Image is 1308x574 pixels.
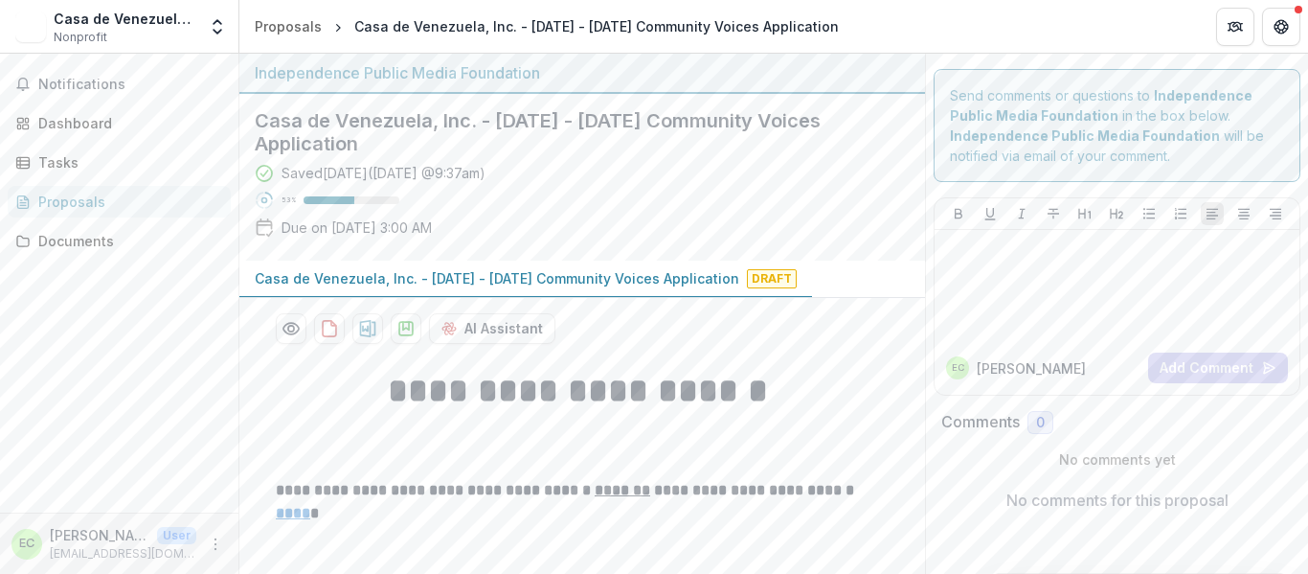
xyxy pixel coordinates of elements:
[19,538,34,550] div: Emilio Buitrago - Fundraising Committee
[747,269,797,288] span: Draft
[391,313,421,344] button: download-proposal
[1148,353,1288,383] button: Add Comment
[282,194,296,207] p: 53 %
[276,313,306,344] button: Preview 2706fa73-9b43-47a9-a31d-b352bc0b8747-0.pdf
[247,12,846,40] nav: breadcrumb
[1201,202,1224,225] button: Align Left
[1216,8,1254,46] button: Partners
[282,163,485,183] div: Saved [DATE] ( [DATE] @ 9:37am )
[1010,202,1033,225] button: Italicize
[1232,202,1255,225] button: Align Center
[941,413,1020,431] h2: Comments
[429,313,555,344] button: AI Assistant
[255,109,879,155] h2: Casa de Venezuela, Inc. - [DATE] - [DATE] Community Voices Application
[354,16,839,36] div: Casa de Venezuela, Inc. - [DATE] - [DATE] Community Voices Application
[1138,202,1161,225] button: Bullet List
[941,449,1293,470] p: No comments yet
[950,127,1220,144] strong: Independence Public Media Foundation
[8,107,231,139] a: Dashboard
[1264,202,1287,225] button: Align Right
[204,533,227,556] button: More
[54,29,107,46] span: Nonprofit
[1036,415,1045,431] span: 0
[977,358,1086,379] p: [PERSON_NAME]
[38,231,215,251] div: Documents
[934,69,1300,182] div: Send comments or questions to in the box below. will be notified via email of your comment.
[1169,202,1192,225] button: Ordered List
[8,225,231,257] a: Documents
[352,313,383,344] button: download-proposal
[255,268,739,288] p: Casa de Venezuela, Inc. - [DATE] - [DATE] Community Voices Application
[952,363,964,373] div: Emilio Buitrago - Fundraising Committee
[1073,202,1096,225] button: Heading 1
[1262,8,1300,46] button: Get Help
[15,11,46,42] img: Casa de Venezuela, Inc.
[255,61,910,84] div: Independence Public Media Foundation
[1042,202,1065,225] button: Strike
[8,186,231,218] a: Proposals
[1006,489,1229,512] p: No comments for this proposal
[947,202,970,225] button: Bold
[38,152,215,172] div: Tasks
[50,545,196,563] p: [EMAIL_ADDRESS][DOMAIN_NAME]
[8,147,231,178] a: Tasks
[1105,202,1128,225] button: Heading 2
[282,218,432,238] p: Due on [DATE] 3:00 AM
[314,313,345,344] button: download-proposal
[979,202,1002,225] button: Underline
[255,16,322,36] div: Proposals
[38,192,215,212] div: Proposals
[8,69,231,100] button: Notifications
[50,525,149,545] p: [PERSON_NAME] - Fundraising Committee
[157,527,196,544] p: User
[247,12,329,40] a: Proposals
[38,113,215,133] div: Dashboard
[38,77,223,93] span: Notifications
[54,9,196,29] div: Casa de Venezuela, Inc.
[204,8,231,46] button: Open entity switcher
